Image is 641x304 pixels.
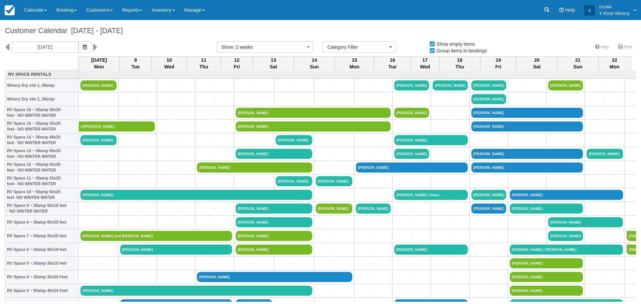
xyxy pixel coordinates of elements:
[120,205,155,212] a: +
[394,274,429,281] a: +
[159,96,193,103] a: +
[5,175,79,188] th: RV Space 11 ~ 30amp 35x20 feet - NO WINTER WATER
[394,149,429,159] a: [PERSON_NAME]
[80,219,117,226] a: +
[217,41,313,53] button: Show: 2 weeks
[316,204,352,214] a: [PERSON_NAME]
[471,233,506,240] a: +
[80,109,117,116] a: +
[120,82,155,89] a: +
[316,219,352,226] a: +
[5,161,79,175] th: RV Space 12 ~ 30amp 55x20 feet - NO WINTER WATER
[236,137,272,144] a: +
[394,123,429,130] a: +
[548,96,583,103] a: +
[433,287,467,294] a: +
[548,231,583,241] a: [PERSON_NAME]
[598,56,631,70] th: 22 Mon
[510,219,545,226] a: +
[433,233,467,240] a: +
[587,96,623,103] a: +
[471,287,506,294] a: +
[159,123,193,130] a: +
[591,42,613,52] a: Help
[480,56,516,70] th: 19 Fri
[510,178,545,185] a: +
[356,82,391,89] a: +
[159,82,193,89] a: +
[433,260,467,267] a: +
[510,96,545,103] a: +
[197,272,352,282] a: [PERSON_NAME]
[316,150,352,158] a: +
[276,176,312,186] a: [PERSON_NAME]
[5,229,79,243] th: RV Space 7 ~ 50amp 55x20 feet
[159,274,193,281] a: +
[294,56,335,70] th: 14 Sun
[587,123,623,130] a: +
[356,219,391,226] a: +
[599,10,630,17] p: Y Knot Winery
[394,190,468,200] a: [PERSON_NAME] Unites
[510,258,583,268] a: [PERSON_NAME]
[197,163,312,173] a: [PERSON_NAME]
[614,42,636,52] a: Print
[80,96,117,103] a: +
[236,231,312,241] a: [PERSON_NAME]
[5,270,79,284] th: RV Space 4 ~ 30amp 30x20 Feet
[510,272,583,282] a: [PERSON_NAME]
[5,79,79,92] th: Winery Dry site 1, 30amp
[335,56,374,70] th: 15 Mon
[80,80,117,90] a: [PERSON_NAME]
[80,286,312,296] a: [PERSON_NAME]
[429,39,479,49] label: Show empty items
[429,46,491,56] label: Group items in bookings
[559,8,564,12] i: Help
[471,246,506,253] a: +
[197,123,232,130] a: +
[316,192,352,199] a: +
[548,178,583,185] a: +
[510,82,545,89] a: +
[394,245,468,255] a: [PERSON_NAME]
[236,121,391,131] a: [PERSON_NAME]
[316,82,352,89] a: +
[429,41,480,46] span: Show empty items
[236,178,272,185] a: +
[587,178,623,185] a: +
[5,120,79,133] th: RV Space 15 ~ 30amp 35x20 feet - NO WINTER WATER
[120,260,155,267] a: +
[356,233,391,240] a: +
[159,109,193,116] a: +
[5,188,79,202] th: RV Space 10 ~ 50amp 50x20 feet -NO WINTER WATER
[327,44,388,50] span: Category Filter
[356,260,391,267] a: +
[587,274,623,281] a: +
[5,257,79,270] th: RV Space 5 ~ 30amp 35x10 feet
[120,109,155,116] a: +
[394,80,429,90] a: [PERSON_NAME]
[253,56,294,70] th: 13 Sat
[80,178,117,185] a: +
[587,233,623,240] a: +
[558,56,599,70] th: 21 Sun
[120,150,155,158] a: +
[433,109,467,116] a: +
[356,137,391,144] a: +
[587,82,623,89] a: +
[516,56,558,70] th: 20 Sat
[356,246,391,253] a: +
[394,205,429,212] a: +
[5,147,79,161] th: RV Space 13 ~ 30amp 50x20 feet - NO WINTER WATER
[471,274,506,281] a: +
[120,56,152,70] th: 9 Tue
[587,109,623,116] a: +
[80,164,117,171] a: +
[356,287,391,294] a: +
[276,96,312,103] a: +
[221,56,253,70] th: 12 Fri
[356,163,468,173] a: [PERSON_NAME]
[471,94,506,104] a: [PERSON_NAME]
[587,287,623,294] a: +
[233,44,253,50] span: : 2 weeks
